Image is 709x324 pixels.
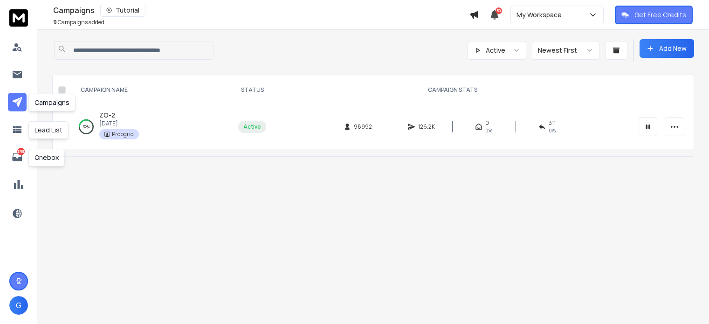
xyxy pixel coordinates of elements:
[112,131,134,138] p: Propgrid
[9,296,28,315] button: G
[100,4,145,17] button: Tutorial
[272,75,633,105] th: CAMPAIGN STATS
[99,110,115,120] a: ZO-2
[354,123,372,131] span: 98992
[28,121,69,139] div: Lead List
[615,6,693,24] button: Get Free Credits
[634,10,686,20] p: Get Free Credits
[17,148,25,155] p: 1781
[53,18,57,26] span: 9
[99,120,139,127] p: [DATE]
[83,122,90,131] p: 32 %
[28,149,65,166] div: Onebox
[640,39,694,58] button: Add New
[8,148,27,166] a: 1781
[532,41,599,60] button: Newest First
[53,4,469,17] div: Campaigns
[486,46,505,55] p: Active
[53,19,104,26] p: Campaigns added
[549,119,556,127] span: 311
[69,75,233,105] th: CAMPAIGN NAME
[485,127,492,134] span: 0%
[485,119,489,127] span: 0
[675,292,697,314] iframe: Intercom live chat
[69,105,233,149] td: 32%ZO-2[DATE]Propgrid
[516,10,565,20] p: My Workspace
[233,75,272,105] th: STATUS
[496,7,502,14] span: 50
[418,123,435,131] span: 126.2K
[243,123,261,131] div: Active
[549,127,556,134] span: 0 %
[99,110,115,119] span: ZO-2
[28,94,76,111] div: Campaigns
